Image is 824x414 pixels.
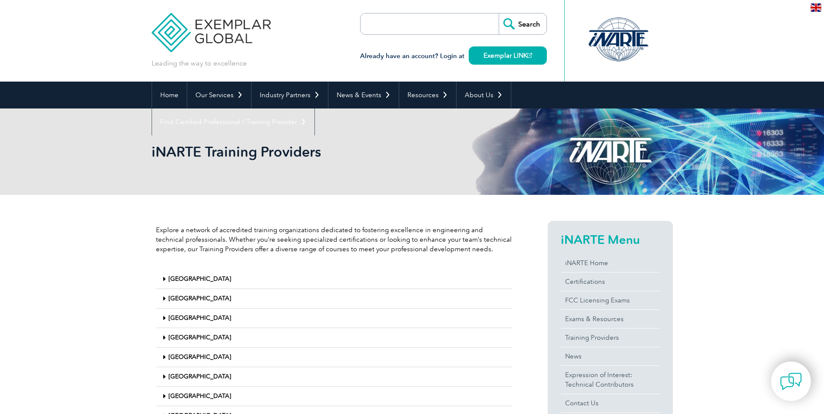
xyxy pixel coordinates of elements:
[152,108,314,135] a: Find Certified Professional / Training Provider
[169,373,231,380] a: [GEOGRAPHIC_DATA]
[169,392,231,400] a: [GEOGRAPHIC_DATA]
[457,82,511,108] a: About Us
[399,82,456,108] a: Resources
[169,314,231,322] a: [GEOGRAPHIC_DATA]
[156,328,512,348] div: [GEOGRAPHIC_DATA]
[561,291,660,309] a: FCC Licensing Exams
[169,353,231,361] a: [GEOGRAPHIC_DATA]
[561,347,660,365] a: News
[561,366,660,394] a: Expression of Interest:Technical Contributors
[561,310,660,328] a: Exams & Resources
[169,275,231,283] a: [GEOGRAPHIC_DATA]
[561,273,660,291] a: Certifications
[561,233,660,246] h2: iNARTE Menu
[152,82,187,108] a: Home
[156,269,512,289] div: [GEOGRAPHIC_DATA]
[252,82,328,108] a: Industry Partners
[328,82,399,108] a: News & Events
[156,225,512,254] p: Explore a network of accredited training organizations dedicated to fostering excellence in engin...
[169,334,231,341] a: [GEOGRAPHIC_DATA]
[156,289,512,309] div: [GEOGRAPHIC_DATA]
[187,82,251,108] a: Our Services
[156,309,512,328] div: [GEOGRAPHIC_DATA]
[169,295,231,302] a: [GEOGRAPHIC_DATA]
[360,51,547,62] h3: Already have an account? Login at
[469,46,547,65] a: Exemplar LINK
[780,371,802,392] img: contact-chat.png
[152,143,485,160] h1: iNARTE Training Providers
[156,367,512,387] div: [GEOGRAPHIC_DATA]
[561,254,660,272] a: iNARTE Home
[499,13,546,34] input: Search
[811,3,821,12] img: en
[561,394,660,412] a: Contact Us
[156,387,512,406] div: [GEOGRAPHIC_DATA]
[156,348,512,367] div: [GEOGRAPHIC_DATA]
[527,53,532,58] img: open_square.png
[152,59,247,68] p: Leading the way to excellence
[561,329,660,347] a: Training Providers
